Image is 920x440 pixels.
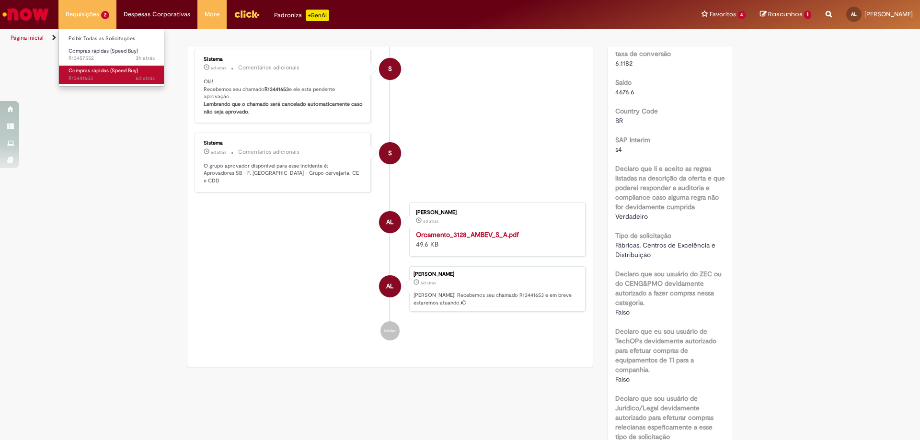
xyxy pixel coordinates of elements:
span: Favoritos [710,10,736,19]
span: 6d atrás [421,280,436,286]
span: 2 [101,11,109,19]
span: Compras rápidas (Speed Buy) [69,47,138,55]
p: [PERSON_NAME]! Recebemos seu chamado R13441653 e em breve estaremos atuando. [414,292,580,306]
b: taxa de conversão [615,49,671,58]
span: S [388,142,392,165]
b: Declaro que eu sou usuário de TechOPs devidamente autorizado para efetuar compras de equipamentos... [615,327,716,374]
time: 28/08/2025 12:21:54 [136,55,155,62]
span: Rascunhos [768,10,803,19]
span: More [205,10,219,19]
ul: Requisições [58,29,164,87]
time: 23/08/2025 09:14:26 [423,218,438,224]
div: 49.6 KB [416,230,575,249]
span: R13457552 [69,55,155,62]
p: +GenAi [306,10,329,21]
div: System [379,142,401,164]
a: Rascunhos [760,10,811,19]
span: AL [386,211,393,234]
span: AL [386,275,393,298]
span: S [388,57,392,80]
a: Aberto R13457552 : Compras rápidas (Speed Buy) [59,46,164,64]
span: BR [615,116,623,125]
span: 6d atrás [423,218,438,224]
a: Orcamento_3128_AMBEV_S_A.pdf [416,230,519,239]
small: Comentários adicionais [238,64,299,72]
span: 6d atrás [136,75,155,82]
span: 6d atrás [211,149,226,155]
span: 4 [738,11,746,19]
div: Sistema [204,140,363,146]
span: 3h atrás [136,55,155,62]
div: [PERSON_NAME] [414,271,580,277]
div: [PERSON_NAME] [416,210,575,215]
a: Exibir Todas as Solicitações [59,34,164,44]
span: Requisições [66,10,99,19]
span: Compras rápidas (Speed Buy) [69,67,138,74]
span: 6d atrás [211,65,226,71]
span: Verdadeiro [615,212,648,221]
time: 23/08/2025 09:15:57 [421,280,436,286]
b: Lembrando que o chamado será cancelado automaticamente caso não seja aprovado. [204,101,364,115]
p: Olá! Recebemos seu chamado e ele esta pendente aprovação. [204,78,363,116]
a: Aberto R13441653 : Compras rápidas (Speed Buy) [59,66,164,83]
span: 4676.6 [615,88,634,96]
span: Despesas Corporativas [124,10,190,19]
span: 6.1182 [615,59,632,68]
span: 1 [804,11,811,19]
p: O grupo aprovador disponível para esse incidente é: Aprovadores SB - F. [GEOGRAPHIC_DATA] - Grupo... [204,162,363,185]
span: R13441653 [69,75,155,82]
li: Ana Melicia De Souza Lima [195,266,586,312]
div: System [379,58,401,80]
div: Ana Melicia De Souza Lima [379,275,401,297]
span: s4 [615,145,622,154]
div: Sistema [204,56,363,62]
img: click_logo_yellow_360x200.png [234,7,260,21]
time: 23/08/2025 09:16:09 [211,65,226,71]
span: [PERSON_NAME] [864,10,913,18]
b: Saldo [615,78,632,87]
time: 23/08/2025 09:16:07 [211,149,226,155]
div: Ana Melicia De Souza Lima [379,211,401,233]
a: Página inicial [11,34,44,42]
b: Country Code [615,107,658,115]
b: SAP Interim [615,135,650,144]
div: Padroniza [274,10,329,21]
b: Declaro que li e aceito as regras listadas na descrição da oferta e que poderei responder a audit... [615,164,725,211]
ul: Trilhas de página [7,29,606,47]
span: Fábricas, Centros de Excelência e Distribuição [615,241,717,259]
b: Tipo de solicitação [615,231,671,240]
span: AL [851,11,857,17]
b: Declaro que sou usuário do ZEC ou do CENG&PMO devidamente autorizado a fazer compras nessa catego... [615,270,722,307]
span: Falso [615,308,630,316]
small: Comentários adicionais [238,148,299,156]
b: R13441653 [264,86,289,93]
span: Falso [615,375,630,384]
time: 23/08/2025 09:15:58 [136,75,155,82]
img: ServiceNow [1,5,50,24]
